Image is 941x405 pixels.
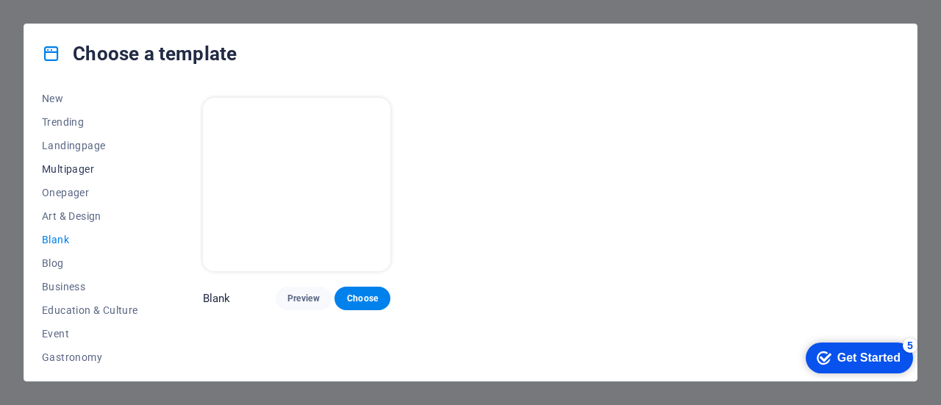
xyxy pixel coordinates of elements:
[287,293,320,304] span: Preview
[42,351,138,363] span: Gastronomy
[42,110,138,134] button: Trending
[42,228,138,251] button: Blank
[42,275,138,298] button: Business
[42,140,138,151] span: Landingpage
[42,210,138,222] span: Art & Design
[42,116,138,128] span: Trending
[42,181,138,204] button: Onepager
[42,304,138,316] span: Education & Culture
[42,204,138,228] button: Art & Design
[42,163,138,175] span: Multipager
[42,134,138,157] button: Landingpage
[43,16,107,29] div: Get Started
[42,234,138,245] span: Blank
[42,157,138,181] button: Multipager
[42,187,138,198] span: Onepager
[276,287,332,310] button: Preview
[203,98,391,271] img: Blank
[42,345,138,369] button: Gastronomy
[334,287,390,310] button: Choose
[346,293,379,304] span: Choose
[42,87,138,110] button: New
[42,328,138,340] span: Event
[42,298,138,322] button: Education & Culture
[42,42,237,65] h4: Choose a template
[42,257,138,269] span: Blog
[109,3,124,18] div: 5
[42,251,138,275] button: Blog
[12,7,119,38] div: Get Started 5 items remaining, 0% complete
[42,322,138,345] button: Event
[42,281,138,293] span: Business
[42,93,138,104] span: New
[203,291,231,306] p: Blank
